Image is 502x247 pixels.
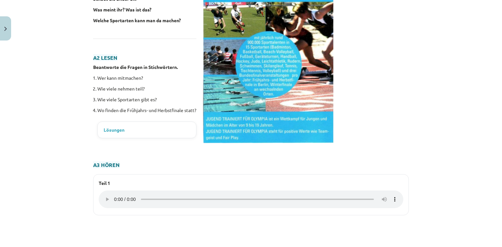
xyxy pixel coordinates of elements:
[93,64,178,70] strong: Beantworte die Fragen in Stichwörtern.
[97,85,196,92] p: Wie viele nehmen teil?
[93,161,120,168] span: A3 HÖREN
[93,17,181,23] strong: Welche Sportarten kann man da machen?
[97,74,196,81] p: Wer kann mitmachen?
[99,180,403,187] div: Teil 1
[104,126,190,133] summary: Lösungen
[97,107,196,114] p: Wo finden die Frühjahrs- und Herbst­finale statt?
[93,54,117,61] span: A2 LESEN
[97,96,196,103] p: Wie viele Sportarten gibt es?
[93,7,151,12] strong: Was meint ihr? Was ist das?
[104,126,125,133] span: Lösungen
[4,27,7,31] img: icon-close-lesson-0947bae3869378f0d4975bcd49f059093ad1ed9edebbc8119c70593378902aed.svg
